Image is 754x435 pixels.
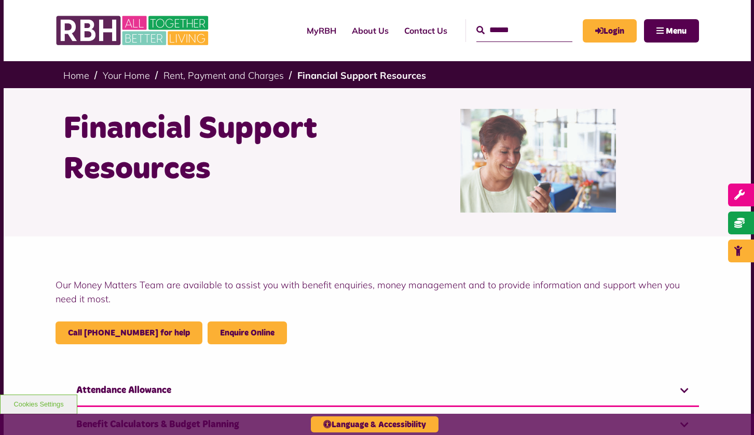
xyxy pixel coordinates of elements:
[68,329,190,337] a: Call [PHONE_NUMBER] for help
[56,375,699,407] a: Attendance Allowance
[56,10,211,51] img: RBH
[583,19,637,43] a: MyRBH
[707,388,754,435] iframe: Netcall Web Assistant for live chat
[460,109,616,213] img: 200284549 001
[163,69,284,81] a: Rent, Payment and Charges
[56,278,699,306] p: Our Money Matters Team are available to assist you with benefit enquiries, money management and t...
[644,19,699,43] button: Navigation
[311,416,438,432] button: Language & Accessibility
[63,109,369,190] h1: Financial Support Resources
[666,27,687,35] span: Menu
[396,17,455,45] a: Contact Us
[220,329,275,337] a: Enquire Online
[63,69,89,81] a: Home
[299,17,344,45] a: MyRBH
[297,69,426,81] a: Financial Support Resources
[103,69,150,81] a: Your Home
[344,17,396,45] a: About Us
